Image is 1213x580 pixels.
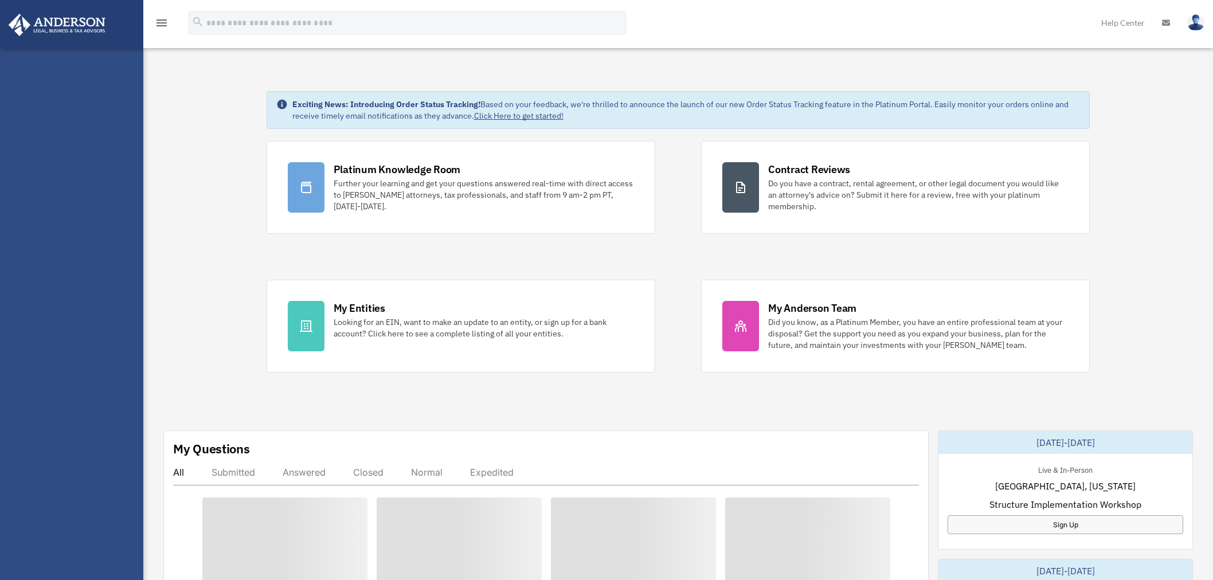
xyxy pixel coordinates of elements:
[267,141,655,234] a: Platinum Knowledge Room Further your learning and get your questions answered real-time with dire...
[470,467,514,478] div: Expedited
[1029,463,1102,475] div: Live & In-Person
[701,141,1090,234] a: Contract Reviews Do you have a contract, rental agreement, or other legal document you would like...
[768,178,1069,212] div: Do you have a contract, rental agreement, or other legal document you would like an attorney's ad...
[292,99,480,109] strong: Exciting News: Introducing Order Status Tracking!
[768,301,856,315] div: My Anderson Team
[989,497,1141,511] span: Structure Implementation Workshop
[995,479,1136,493] span: [GEOGRAPHIC_DATA], [US_STATE]
[155,16,169,30] i: menu
[334,162,461,177] div: Platinum Knowledge Room
[334,301,385,315] div: My Entities
[212,467,255,478] div: Submitted
[768,316,1069,351] div: Did you know, as a Platinum Member, you have an entire professional team at your disposal? Get th...
[191,15,204,28] i: search
[334,178,634,212] div: Further your learning and get your questions answered real-time with direct access to [PERSON_NAM...
[938,431,1192,454] div: [DATE]-[DATE]
[292,99,1081,122] div: Based on your feedback, we're thrilled to announce the launch of our new Order Status Tracking fe...
[267,280,655,373] a: My Entities Looking for an EIN, want to make an update to an entity, or sign up for a bank accoun...
[173,440,250,457] div: My Questions
[1187,14,1204,31] img: User Pic
[474,111,564,121] a: Click Here to get started!
[353,467,384,478] div: Closed
[768,162,850,177] div: Contract Reviews
[948,515,1183,534] a: Sign Up
[283,467,326,478] div: Answered
[334,316,634,339] div: Looking for an EIN, want to make an update to an entity, or sign up for a bank account? Click her...
[155,20,169,30] a: menu
[5,14,109,36] img: Anderson Advisors Platinum Portal
[173,467,184,478] div: All
[411,467,443,478] div: Normal
[701,280,1090,373] a: My Anderson Team Did you know, as a Platinum Member, you have an entire professional team at your...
